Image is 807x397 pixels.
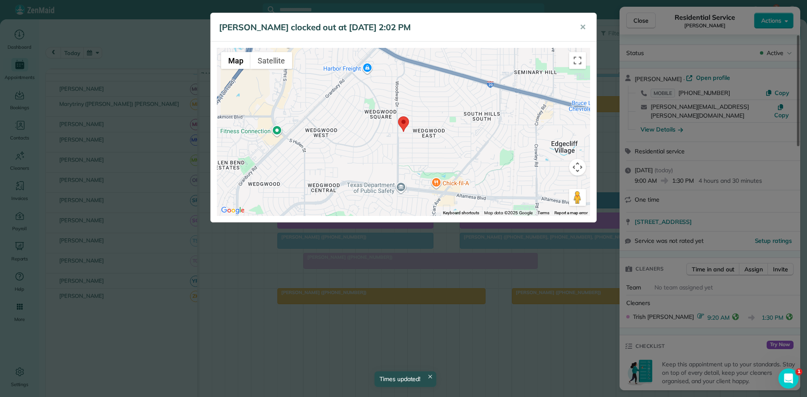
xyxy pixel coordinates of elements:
[219,205,247,216] img: Google
[569,52,586,69] button: Toggle fullscreen view
[443,210,479,216] button: Keyboard shortcuts
[569,159,586,176] button: Map camera controls
[554,210,588,215] a: Report a map error
[796,368,802,375] span: 1
[219,205,247,216] a: Open this area in Google Maps (opens a new window)
[221,52,251,69] button: Show street map
[374,371,436,387] div: Times updated!
[251,52,292,69] button: Show satellite imagery
[219,21,568,33] h5: [PERSON_NAME] clocked out at [DATE] 2:02 PM
[778,368,799,389] iframe: Intercom live chat
[538,210,549,215] a: Terms (opens in new tab)
[580,22,586,32] span: ✕
[484,210,533,216] span: Map data ©2025 Google
[569,189,586,206] button: Drag Pegman onto the map to open Street View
